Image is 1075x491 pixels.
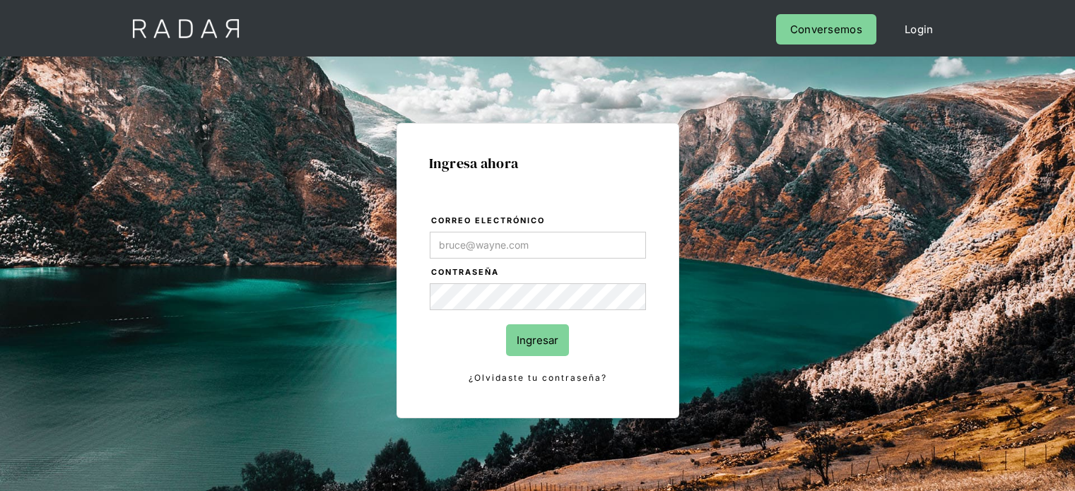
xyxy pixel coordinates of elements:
h1: Ingresa ahora [429,155,647,171]
label: Contraseña [431,266,646,280]
a: ¿Olvidaste tu contraseña? [430,370,646,386]
a: Login [891,14,948,45]
label: Correo electrónico [431,214,646,228]
a: Conversemos [776,14,876,45]
input: bruce@wayne.com [430,232,646,259]
input: Ingresar [506,324,569,356]
form: Login Form [429,213,647,386]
